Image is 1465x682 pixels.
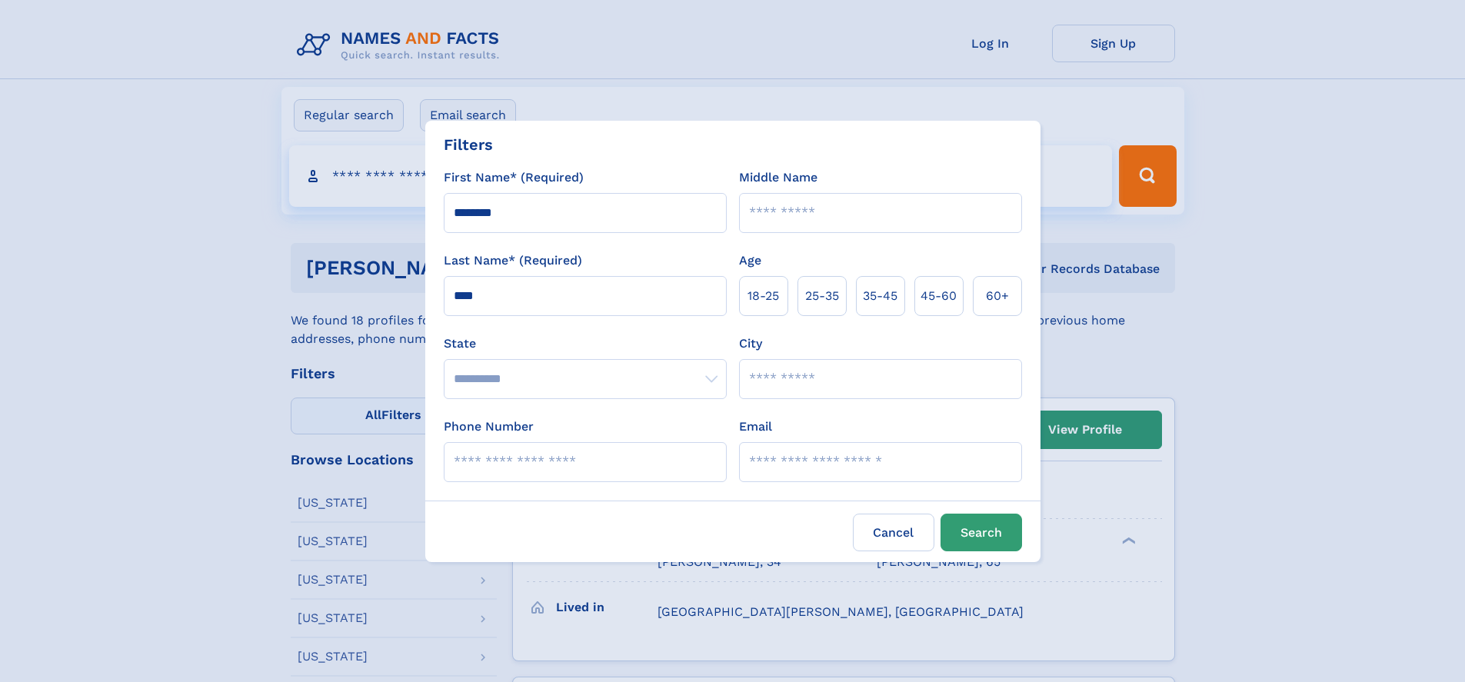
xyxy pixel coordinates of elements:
span: 35‑45 [863,287,897,305]
span: 45‑60 [921,287,957,305]
label: Last Name* (Required) [444,251,582,270]
span: 60+ [986,287,1009,305]
label: State [444,334,727,353]
button: Search [941,514,1022,551]
span: 18‑25 [747,287,779,305]
label: First Name* (Required) [444,168,584,187]
span: 25‑35 [805,287,839,305]
label: Phone Number [444,418,534,436]
label: Age [739,251,761,270]
label: Cancel [853,514,934,551]
label: City [739,334,762,353]
div: Filters [444,133,493,156]
label: Email [739,418,772,436]
label: Middle Name [739,168,817,187]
